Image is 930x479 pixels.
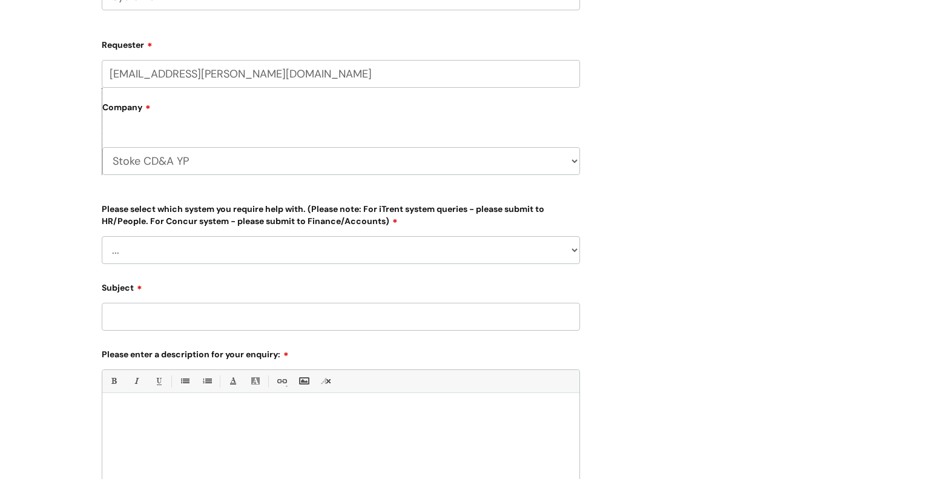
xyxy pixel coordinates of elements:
label: Subject [102,279,580,293]
a: Italic (Ctrl-I) [128,374,143,389]
label: Please select which system you require help with. (Please note: For iTrent system queries - pleas... [102,202,580,226]
a: Insert Image... [296,374,311,389]
label: Requester [102,36,580,50]
a: Link [274,374,289,389]
input: Email [102,60,580,88]
label: Please enter a description for your enquiry: [102,345,580,360]
a: • Unordered List (Ctrl-Shift-7) [177,374,192,389]
a: Remove formatting (Ctrl-\) [318,374,334,389]
a: Bold (Ctrl-B) [106,374,121,389]
a: Back Color [248,374,263,389]
a: 1. Ordered List (Ctrl-Shift-8) [199,374,214,389]
a: Underline(Ctrl-U) [151,374,166,389]
label: Company [102,98,580,125]
a: Font Color [225,374,240,389]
